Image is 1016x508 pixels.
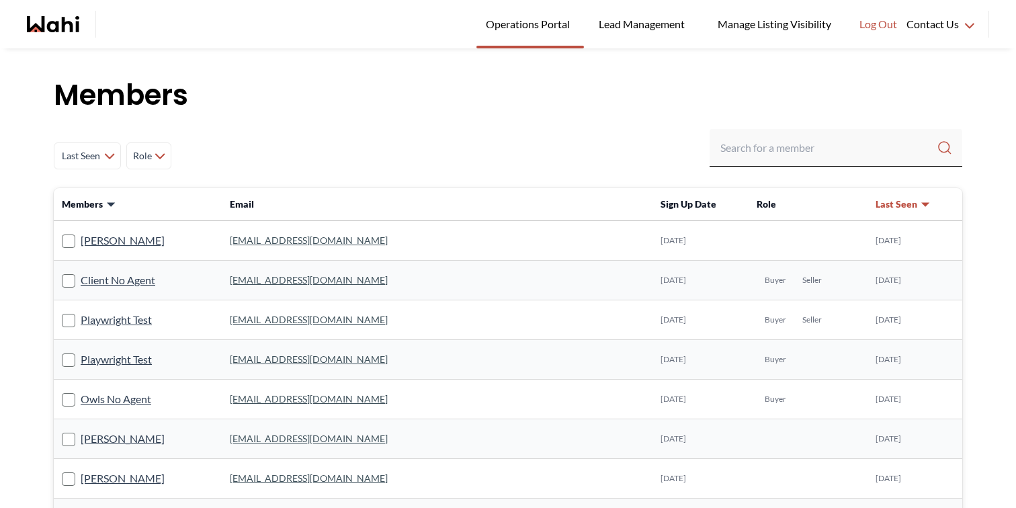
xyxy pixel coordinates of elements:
[802,275,822,286] span: Seller
[230,353,388,365] a: [EMAIL_ADDRESS][DOMAIN_NAME]
[81,271,155,289] a: Client No Agent
[230,314,388,325] a: [EMAIL_ADDRESS][DOMAIN_NAME]
[765,314,786,325] span: Buyer
[81,430,165,448] a: [PERSON_NAME]
[859,15,897,33] span: Log Out
[81,390,151,408] a: Owls No Agent
[27,16,79,32] a: Wahi homepage
[132,144,152,168] span: Role
[230,393,388,405] a: [EMAIL_ADDRESS][DOMAIN_NAME]
[81,311,152,329] a: Playwright Test
[802,314,822,325] span: Seller
[876,198,917,211] span: Last Seen
[81,232,165,249] a: [PERSON_NAME]
[765,394,786,405] span: Buyer
[876,198,931,211] button: Last Seen
[599,15,689,33] span: Lead Management
[62,198,116,211] button: Members
[81,351,152,368] a: Playwright Test
[652,300,749,340] td: [DATE]
[867,340,962,380] td: [DATE]
[765,275,786,286] span: Buyer
[62,198,103,211] span: Members
[486,15,575,33] span: Operations Portal
[757,198,776,210] span: Role
[652,340,749,380] td: [DATE]
[652,380,749,419] td: [DATE]
[230,235,388,246] a: [EMAIL_ADDRESS][DOMAIN_NAME]
[867,380,962,419] td: [DATE]
[652,261,749,300] td: [DATE]
[720,136,937,160] input: Search input
[652,221,749,261] td: [DATE]
[230,472,388,484] a: [EMAIL_ADDRESS][DOMAIN_NAME]
[714,15,835,33] span: Manage Listing Visibility
[230,274,388,286] a: [EMAIL_ADDRESS][DOMAIN_NAME]
[230,433,388,444] a: [EMAIL_ADDRESS][DOMAIN_NAME]
[60,144,101,168] span: Last Seen
[54,75,962,116] h1: Members
[230,198,254,210] span: Email
[765,354,786,365] span: Buyer
[867,261,962,300] td: [DATE]
[81,470,165,487] a: [PERSON_NAME]
[652,419,749,459] td: [DATE]
[867,300,962,340] td: [DATE]
[661,198,716,210] span: Sign Up Date
[867,419,962,459] td: [DATE]
[867,459,962,499] td: [DATE]
[652,459,749,499] td: [DATE]
[867,221,962,261] td: [DATE]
